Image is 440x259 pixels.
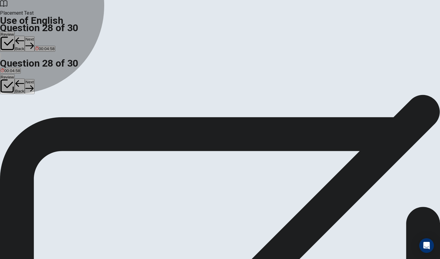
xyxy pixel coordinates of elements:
button: 00:04:58 [35,46,55,52]
button: Back [15,36,25,52]
button: Next [25,36,34,51]
span: 00:04:58 [4,68,20,73]
div: Open Intercom Messenger [419,238,434,253]
button: Back [15,78,25,94]
button: Next [25,79,34,94]
span: 00:04:58 [39,46,55,51]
